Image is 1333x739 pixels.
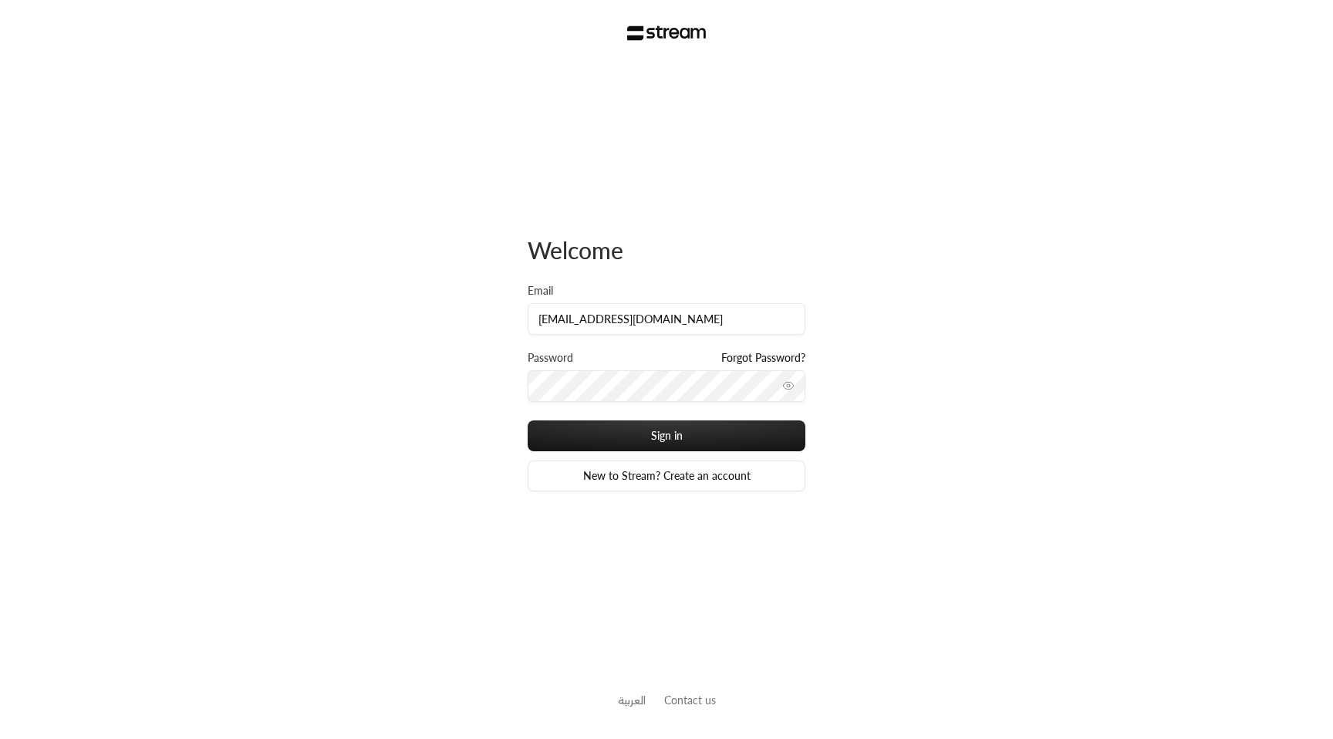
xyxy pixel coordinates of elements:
label: Password [528,350,573,366]
img: Stream Logo [627,25,707,41]
a: Contact us [664,693,716,707]
a: العربية [618,686,646,714]
span: Welcome [528,236,623,264]
button: Sign in [528,420,805,451]
button: toggle password visibility [776,373,801,398]
a: New to Stream? Create an account [528,461,805,491]
label: Email [528,283,553,299]
a: Forgot Password? [721,350,805,366]
button: Contact us [664,692,716,708]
